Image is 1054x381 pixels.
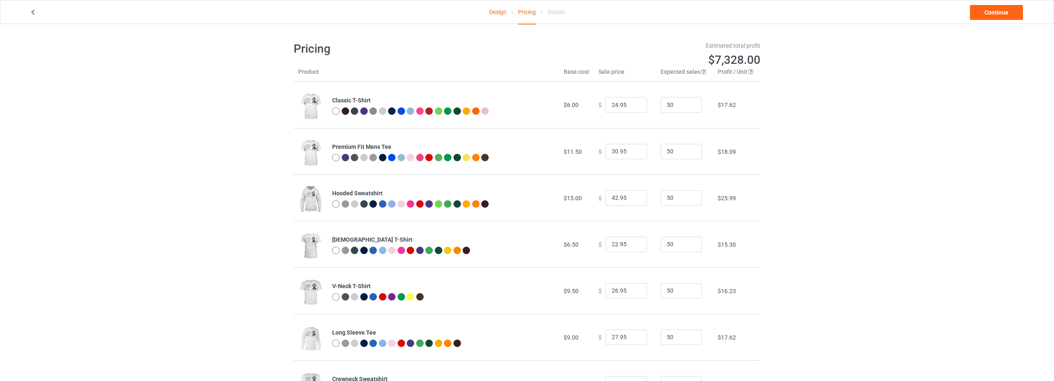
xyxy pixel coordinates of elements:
div: Pricing [518,0,536,24]
img: heather_texture.png [369,154,377,161]
a: Continue [970,5,1023,20]
span: $15.00 [564,195,582,201]
th: Sale price [594,68,656,82]
span: $ [598,194,602,201]
b: Long Sleeve Tee [332,329,376,336]
span: $17.62 [718,102,736,108]
span: $18.09 [718,148,736,155]
th: Base cost [559,68,594,82]
span: $11.50 [564,148,582,155]
div: Details [548,0,565,24]
span: $15.30 [718,241,736,248]
span: $9.00 [564,334,579,341]
span: $17.62 [718,334,736,341]
a: Design [489,0,506,24]
b: Premium Fit Mens Tee [332,143,391,150]
span: $ [598,334,602,340]
div: Estimated total profit [533,41,761,50]
span: $7,328.00 [708,53,760,67]
span: $ [598,241,602,248]
b: [DEMOGRAPHIC_DATA] T-Shirt [332,236,412,243]
span: $9.50 [564,288,579,294]
span: $16.23 [718,288,736,294]
span: $6.50 [564,241,579,248]
b: V-Neck T-Shirt [332,283,371,289]
h1: Pricing [294,41,521,56]
span: $25.99 [718,195,736,201]
span: $ [598,102,602,108]
th: Profit / Unit [713,68,760,82]
span: $ [598,148,602,155]
span: $6.00 [564,102,579,108]
span: $ [598,287,602,294]
img: heather_texture.png [369,107,377,115]
b: Hooded Sweatshirt [332,190,383,197]
th: Product [294,68,328,82]
th: Expected sales [656,68,713,82]
b: Classic T-Shirt [332,97,371,104]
